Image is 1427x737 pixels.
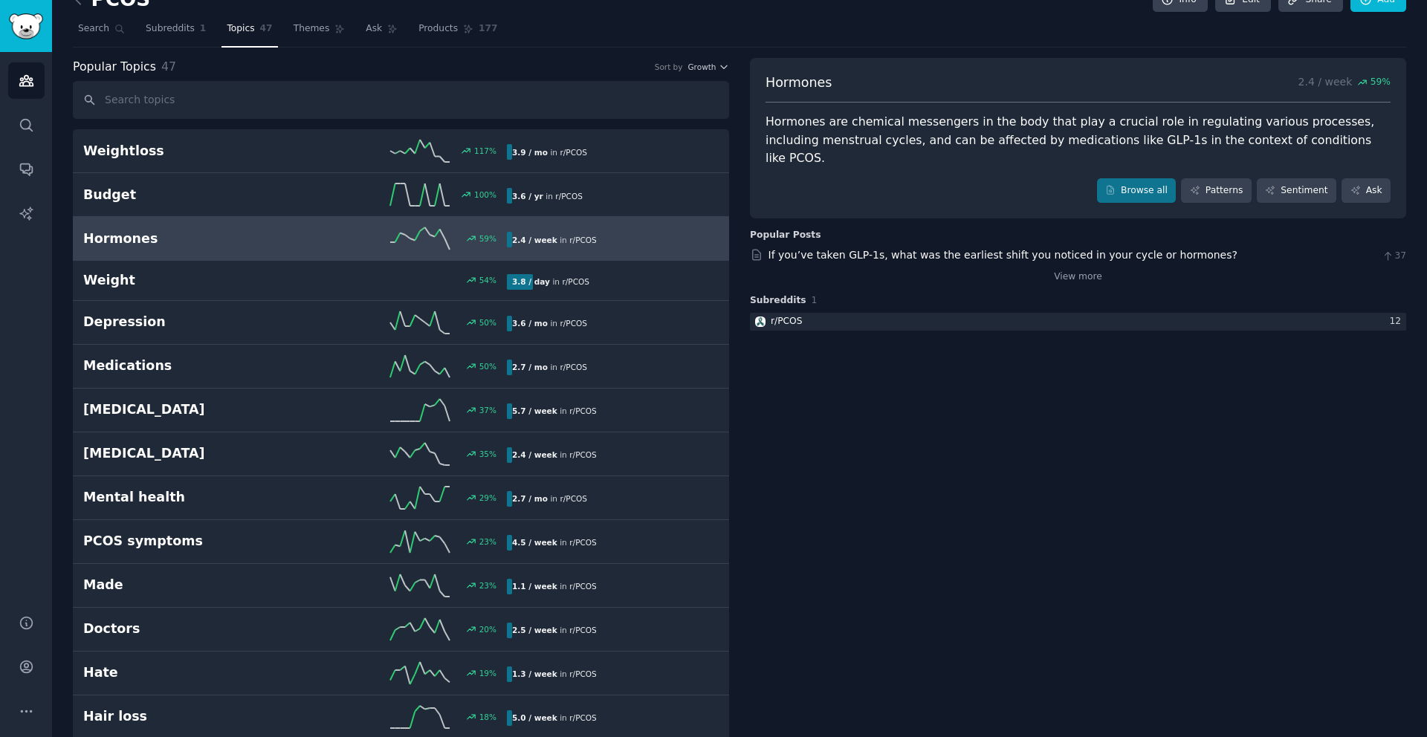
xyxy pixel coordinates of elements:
span: r/ PCOS [569,669,596,678]
div: Popular Posts [750,229,821,242]
div: in [507,144,592,160]
span: Hormones [766,74,832,92]
p: 2.4 / week [1298,74,1391,92]
span: r/ PCOS [560,494,586,503]
b: 3.6 / yr [512,192,543,201]
div: 19 % [479,668,496,678]
div: in [507,710,602,726]
b: 2.7 / mo [512,363,548,371]
div: 23 % [479,580,496,591]
a: Budget100%3.6 / yrin r/PCOS [73,173,729,217]
div: 59 % [479,233,496,244]
h2: Hormones [83,230,295,248]
div: 117 % [474,146,496,156]
a: Medications50%2.7 / moin r/PCOS [73,345,729,389]
div: in [507,403,602,419]
span: r/ PCOS [560,363,586,371]
a: Ask [1342,178,1391,204]
h2: [MEDICAL_DATA] [83,444,295,463]
div: 54 % [479,275,496,285]
div: in [507,535,602,551]
a: Made23%1.1 / weekin r/PCOS [73,564,729,608]
h2: Hate [83,663,295,682]
div: in [507,232,602,247]
span: Growth [687,62,716,72]
h2: Weight [83,271,295,290]
div: in [507,447,602,463]
a: Search [73,17,130,48]
span: r/ PCOS [569,538,596,547]
a: Mental health29%2.7 / moin r/PCOS [73,476,729,520]
div: in [507,316,592,331]
div: 35 % [479,449,496,459]
b: 3.9 / mo [512,148,548,157]
b: 2.5 / week [512,626,557,634]
span: Search [78,22,109,36]
span: 47 [260,22,273,36]
div: 100 % [474,189,496,200]
div: 29 % [479,493,496,503]
b: 2.4 / week [512,236,557,244]
span: 1 [812,295,818,305]
a: PCOS symptoms23%4.5 / weekin r/PCOS [73,520,729,564]
b: 5.7 / week [512,406,557,415]
a: Doctors20%2.5 / weekin r/PCOS [73,608,729,652]
b: 3.8 / day [512,277,550,286]
span: Topics [227,22,254,36]
div: 23 % [479,536,496,547]
span: r/ PCOS [569,406,596,415]
b: 5.0 / week [512,713,557,722]
h2: Depression [83,313,295,331]
h2: Budget [83,186,295,204]
a: PCOSr/PCOS12 [750,313,1406,331]
div: 37 % [479,405,496,415]
div: 12 [1389,315,1406,328]
span: r/ PCOS [569,236,596,244]
span: Popular Topics [73,58,156,77]
span: r/ PCOS [569,626,596,634]
span: Themes [294,22,330,36]
b: 1.3 / week [512,669,557,678]
a: Hate19%1.3 / weekin r/PCOS [73,652,729,695]
span: r/ PCOS [569,582,596,591]
a: Subreddits1 [140,17,211,48]
a: Weight54%3.8 / dayin r/PCOS [73,261,729,301]
a: Depression50%3.6 / moin r/PCOS [73,301,729,345]
span: Products [418,22,458,36]
a: Patterns [1181,178,1251,204]
div: in [507,491,592,507]
span: r/ PCOS [569,713,596,722]
span: 1 [200,22,207,36]
span: r/ PCOS [560,148,586,157]
span: r/ PCOS [562,277,589,286]
div: 18 % [479,712,496,722]
a: Themes [288,17,351,48]
a: Topics47 [221,17,277,48]
a: Browse all [1097,178,1177,204]
div: in [507,623,602,638]
b: 2.7 / mo [512,494,548,503]
b: 4.5 / week [512,538,557,547]
span: 47 [161,59,176,74]
span: r/ PCOS [555,192,582,201]
img: PCOS [755,316,766,327]
h2: Doctors [83,620,295,638]
div: 50 % [479,361,496,371]
a: Hormones59%2.4 / weekin r/PCOS [73,217,729,261]
div: in [507,274,595,290]
b: 1.1 / week [512,582,557,591]
div: in [507,579,602,594]
span: Ask [366,22,382,36]
h2: [MEDICAL_DATA] [83,400,295,419]
span: 37 [1382,250,1406,263]
h2: PCOS symptoms [83,532,295,551]
a: If you’ve taken GLP-1s, what was the earliest shift you noticed in your cycle or hormones? [768,249,1237,261]
h2: Weightloss [83,142,295,160]
span: 177 [479,22,498,36]
b: 3.6 / mo [512,319,548,328]
h2: Made [83,576,295,594]
img: GummySearch logo [9,13,43,39]
span: r/ PCOS [560,319,586,328]
div: 50 % [479,317,496,328]
a: Sentiment [1257,178,1336,204]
